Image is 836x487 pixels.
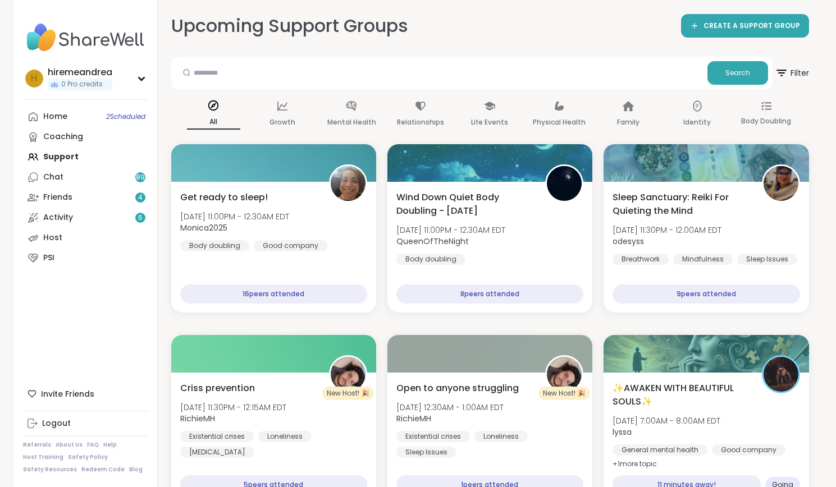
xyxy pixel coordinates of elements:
[703,21,800,31] span: CREATE A SUPPORT GROUP
[180,402,286,413] span: [DATE] 11:30PM - 12:15AM EDT
[180,447,254,458] div: [MEDICAL_DATA]
[396,224,505,236] span: [DATE] 11:00PM - 12:30AM EDT
[43,111,67,122] div: Home
[43,131,83,143] div: Coaching
[707,61,768,85] button: Search
[617,116,639,129] p: Family
[31,71,37,86] span: h
[180,382,255,395] span: Criss prevention
[23,441,51,449] a: Referrals
[43,232,62,244] div: Host
[138,213,143,223] span: 6
[87,441,99,449] a: FAQ
[81,466,125,474] a: Redeem Code
[613,191,749,218] span: Sleep Sanctuary: Reiki For Quieting the Mind
[23,466,77,474] a: Safety Resources
[327,116,376,129] p: Mental Health
[547,166,582,201] img: QueenOfTheNight
[471,116,508,129] p: Life Events
[331,357,366,392] img: RichieMH
[396,284,583,304] div: 8 peers attended
[180,413,215,424] b: RichieMH
[613,284,800,304] div: 9 peers attended
[613,444,707,456] div: General mental health
[129,466,143,474] a: Blog
[322,387,374,400] div: New Host! 🎉
[396,254,465,265] div: Body doubling
[43,212,73,223] div: Activity
[23,414,148,434] a: Logout
[48,66,112,79] div: hiremeandrea
[396,191,533,218] span: Wind Down Quiet Body Doubling - [DATE]
[180,240,249,251] div: Body doubling
[613,426,632,438] b: lyssa
[56,441,83,449] a: About Us
[538,387,590,400] div: New Host! 🎉
[396,402,504,413] span: [DATE] 12:30AM - 1:00AM EDT
[396,413,431,424] b: RichieMH
[533,116,586,129] p: Physical Health
[397,116,444,129] p: Relationships
[764,166,798,201] img: odesyss
[23,248,148,268] a: PSI
[269,116,295,129] p: Growth
[23,167,148,187] a: Chat89
[258,431,312,442] div: Loneliness
[396,447,456,458] div: Sleep Issues
[775,59,809,86] span: Filter
[43,252,54,264] div: PSI
[331,166,366,201] img: Monica2025
[171,13,408,39] h2: Upcoming Support Groups
[23,208,148,228] a: Activity6
[396,382,519,395] span: Open to anyone struggling
[613,254,669,265] div: Breathwork
[106,112,145,121] span: 2 Scheduled
[474,431,528,442] div: Loneliness
[775,57,809,89] button: Filter
[613,236,644,247] b: odesyss
[396,236,469,247] b: QueenOfTheNight
[61,80,103,89] span: 0 Pro credits
[712,444,785,456] div: Good company
[254,240,327,251] div: Good company
[23,453,63,461] a: Host Training
[764,357,798,392] img: lyssa
[613,415,720,426] span: [DATE] 7:00AM - 8:00AM EDT
[136,173,145,182] span: 89
[43,192,72,203] div: Friends
[43,172,63,183] div: Chat
[613,224,721,236] span: [DATE] 11:30PM - 12:00AM EDT
[187,115,240,130] p: All
[180,222,227,233] b: Monica2025
[725,68,750,78] span: Search
[673,254,733,265] div: Mindfulness
[547,357,582,392] img: RichieMH
[23,18,148,57] img: ShareWell Nav Logo
[23,107,148,127] a: Home2Scheduled
[180,191,268,204] span: Get ready to sleep!
[23,384,148,404] div: Invite Friends
[68,453,108,461] a: Safety Policy
[103,441,117,449] a: Help
[180,284,367,304] div: 16 peers attended
[683,116,711,129] p: Identity
[23,127,148,147] a: Coaching
[613,382,749,408] span: ✨AWAKEN WITH BEAUTIFUL SOULS✨
[741,114,791,128] p: Body Doubling
[23,228,148,248] a: Host
[396,431,470,442] div: Existential crises
[138,193,143,203] span: 4
[737,254,797,265] div: Sleep Issues
[180,431,254,442] div: Existential crises
[23,187,148,208] a: Friends4
[180,211,289,222] span: [DATE] 11:00PM - 12:30AM EDT
[42,418,71,429] div: Logout
[681,14,809,38] a: CREATE A SUPPORT GROUP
